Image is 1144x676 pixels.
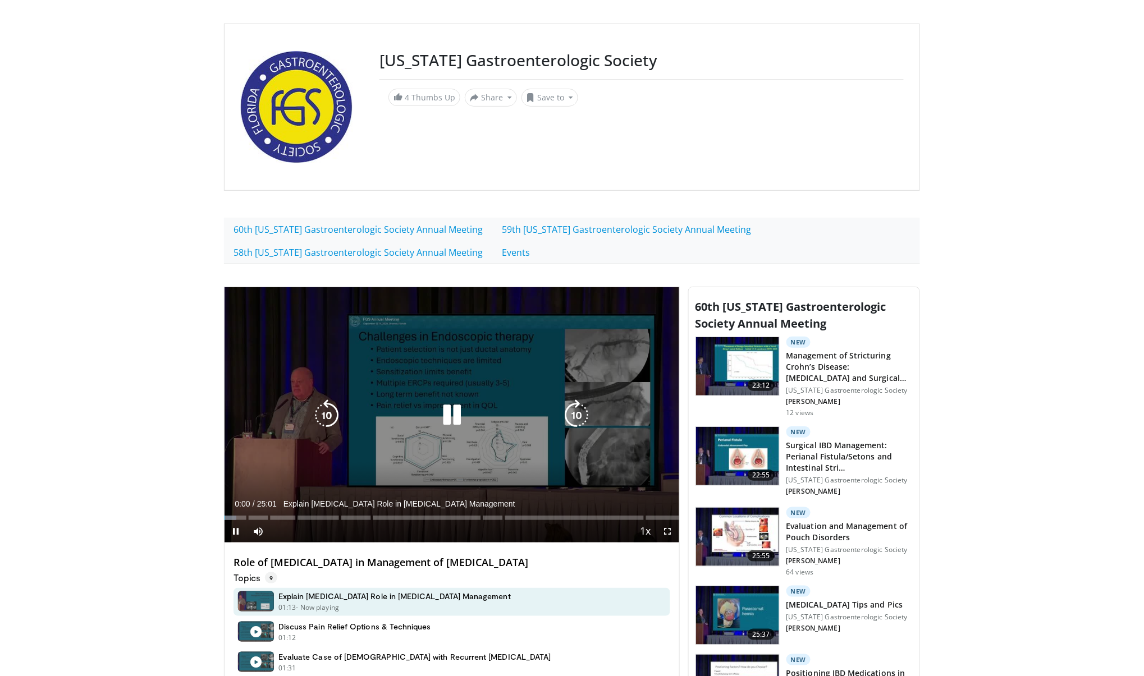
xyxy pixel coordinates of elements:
p: 12 views [786,408,814,417]
span: 0:00 [235,499,250,508]
a: 60th [US_STATE] Gastroenterologic Society Annual Meeting [224,218,492,241]
h4: Evaluate Case of [DEMOGRAPHIC_DATA] with Recurrent [MEDICAL_DATA] [278,652,551,662]
span: / [253,499,255,508]
span: 25:01 [257,499,277,508]
video-js: Video Player [225,287,679,543]
span: 25:37 [748,629,775,640]
p: [PERSON_NAME] [786,624,908,633]
p: New [786,426,811,438]
a: 25:37 New [MEDICAL_DATA] Tips and Pics [US_STATE] Gastroenterologic Society [PERSON_NAME] [695,586,913,645]
img: 027cae8e-a3d5-41b5-8a28-2681fdfa7048.150x105_q85_crop-smart_upscale.jpg [696,337,779,396]
h3: Evaluation and Management of Pouch Disorders [786,521,913,543]
img: c5f0d4bd-1742-498f-86e3-8b13d324bfb5.150x105_q85_crop-smart_upscale.jpg [696,586,779,645]
p: [PERSON_NAME] [786,487,913,496]
img: a85d9f82-1c99-4b0f-9074-0a41227b616c.150x105_q85_crop-smart_upscale.jpg [696,508,779,566]
p: 64 views [786,568,814,577]
div: Progress Bar [225,516,679,520]
button: Mute [247,520,269,542]
h4: Role of [MEDICAL_DATA] in Management of [MEDICAL_DATA] [234,557,670,569]
p: [US_STATE] Gastroenterologic Society [786,613,908,622]
p: - Now playing [296,603,340,613]
span: 25:55 [748,550,775,562]
p: 01:31 [278,663,296,673]
a: 58th [US_STATE] Gastroenterologic Society Annual Meeting [224,241,492,264]
button: Pause [225,520,247,542]
span: 60th [US_STATE] Gastroenterologic Society Annual Meeting [695,299,886,331]
button: Playback Rate [634,520,657,542]
p: [PERSON_NAME] [786,557,913,565]
a: 23:12 New Management of Stricturing Crohn’s Disease: [MEDICAL_DATA] and Surgical O… [US_STATE] Ga... [695,337,913,417]
h4: Explain [MEDICAL_DATA] Role in [MEDICAL_DATA] Management [278,591,511,601]
p: New [786,654,811,665]
p: 01:12 [278,633,296,643]
button: Share [465,89,517,107]
a: 59th [US_STATE] Gastroenterologic Society Annual Meeting [492,218,761,241]
h3: Management of Stricturing Crohn’s Disease: [MEDICAL_DATA] and Surgical O… [786,350,913,384]
span: 23:12 [748,380,775,391]
h3: [US_STATE] Gastroenterologic Society [379,51,904,70]
span: Explain [MEDICAL_DATA] Role in [MEDICAL_DATA] Management [283,499,515,509]
img: 12e91208-0384-4c06-a0e9-5d7d80cb37af.150x105_q85_crop-smart_upscale.jpg [696,427,779,485]
p: [US_STATE] Gastroenterologic Society [786,545,913,554]
span: 9 [265,572,277,583]
a: 25:55 New Evaluation and Management of Pouch Disorders [US_STATE] Gastroenterologic Society [PERS... [695,507,913,577]
p: New [786,337,811,348]
span: 22:55 [748,470,775,481]
p: [US_STATE] Gastroenterologic Society [786,386,913,395]
p: New [786,507,811,518]
a: 22:55 New Surgical IBD Management: Perianal Fistula/Setons and Intestinal Stri… [US_STATE] Gastro... [695,426,913,498]
a: 4 Thumbs Up [388,89,460,106]
button: Save to [521,89,579,107]
p: [PERSON_NAME] [786,397,913,406]
button: Fullscreen [657,520,679,542]
span: 4 [405,92,409,103]
h4: Discuss Pain Relief Options & Techniques [278,622,431,632]
a: Events [492,241,539,264]
p: New [786,586,811,597]
p: [US_STATE] Gastroenterologic Society [786,476,913,485]
h3: [MEDICAL_DATA] Tips and Pics [786,599,908,610]
h3: Surgical IBD Management: Perianal Fistula/Setons and Intestinal Stri… [786,440,913,473]
p: 01:13 [278,603,296,613]
p: Topics [234,572,277,583]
